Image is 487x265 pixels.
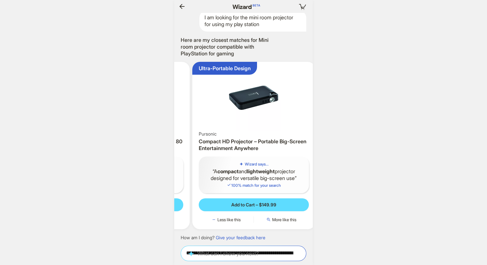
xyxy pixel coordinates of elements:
[199,10,306,32] div: I am looking for the mini room projector for using my play station
[204,168,304,182] q: A and projector designed for versatile big-screen use
[181,37,277,57] div: Here are my closest matches for Mini room projector compatible with PlayStation for gaming
[272,217,296,222] span: More like this
[195,64,313,131] img: Compact HD Projector – Portable Big-Screen Entertainment Anywhere
[254,216,309,223] button: More like this
[217,168,239,175] b: compact
[199,131,216,137] span: Pursonic
[245,162,269,167] h5: Wizard says...
[216,235,265,240] a: Give your feedback here
[199,198,309,211] button: Add to Cart – $149.99
[199,216,254,223] button: Less like this
[192,62,316,229] div: Ultra-Portable DesignCompact HD Projector – Portable Big-Screen Entertainment AnywherePursonicCom...
[227,183,281,188] span: 100 % match for your search
[247,168,275,175] b: lightweight
[231,202,276,208] span: Add to Cart – $149.99
[181,235,265,241] div: How am I doing?
[199,65,251,72] div: Ultra-Portable Design
[217,217,241,222] span: Less like this
[199,138,309,152] h3: Compact HD Projector – Portable Big-Screen Entertainment Anywhere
